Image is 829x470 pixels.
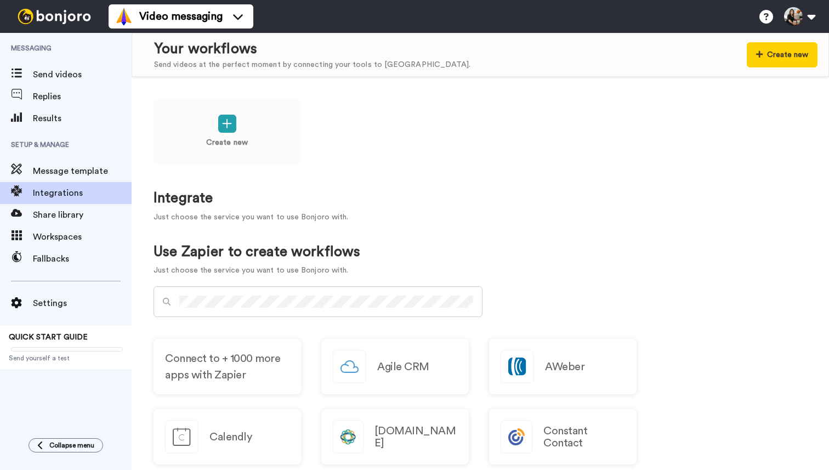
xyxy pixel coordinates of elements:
span: Video messaging [139,9,223,24]
a: [DOMAIN_NAME] [321,409,469,465]
p: Just choose the service you want to use Bonjoro with. [154,212,807,223]
h1: Use Zapier to create workflows [154,244,360,260]
h2: Agile CRM [377,361,429,373]
span: Workspaces [33,230,132,244]
span: Message template [33,165,132,178]
p: Just choose the service you want to use Bonjoro with. [154,265,360,276]
h2: [DOMAIN_NAME] [374,425,457,449]
span: Integrations [33,186,132,200]
a: Calendly [154,409,301,465]
div: Send videos at the perfect moment by connecting your tools to [GEOGRAPHIC_DATA]. [154,59,470,71]
div: Your workflows [154,39,470,59]
img: bj-logo-header-white.svg [13,9,95,24]
span: Replies [33,90,132,103]
h2: AWeber [545,361,584,373]
a: Create new [154,99,300,165]
img: logo_agile_crm.svg [333,350,366,383]
img: logo_aweber.svg [501,350,533,383]
span: Settings [33,297,132,310]
button: Create new [747,42,817,67]
span: Send yourself a test [9,354,123,363]
img: logo_closecom.svg [333,421,363,453]
span: Share library [33,208,132,222]
span: Collapse menu [49,441,94,450]
a: AWeber [489,339,637,394]
a: Constant Contact [489,409,637,465]
h2: Constant Contact [543,425,625,449]
span: Fallbacks [33,252,132,265]
p: Create new [206,137,248,149]
span: QUICK START GUIDE [9,333,88,341]
h2: Calendly [209,431,252,443]
img: logo_constant_contact.svg [501,421,532,453]
img: logo_calendly.svg [166,421,198,453]
span: Results [33,112,132,125]
a: Agile CRM [321,339,469,394]
img: vm-color.svg [115,8,133,25]
span: Connect to + 1000 more apps with Zapier [165,350,289,383]
span: Send videos [33,68,132,81]
button: Collapse menu [29,438,103,452]
a: Connect to + 1000 more apps with Zapier [154,339,301,394]
h1: Integrate [154,190,807,206]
